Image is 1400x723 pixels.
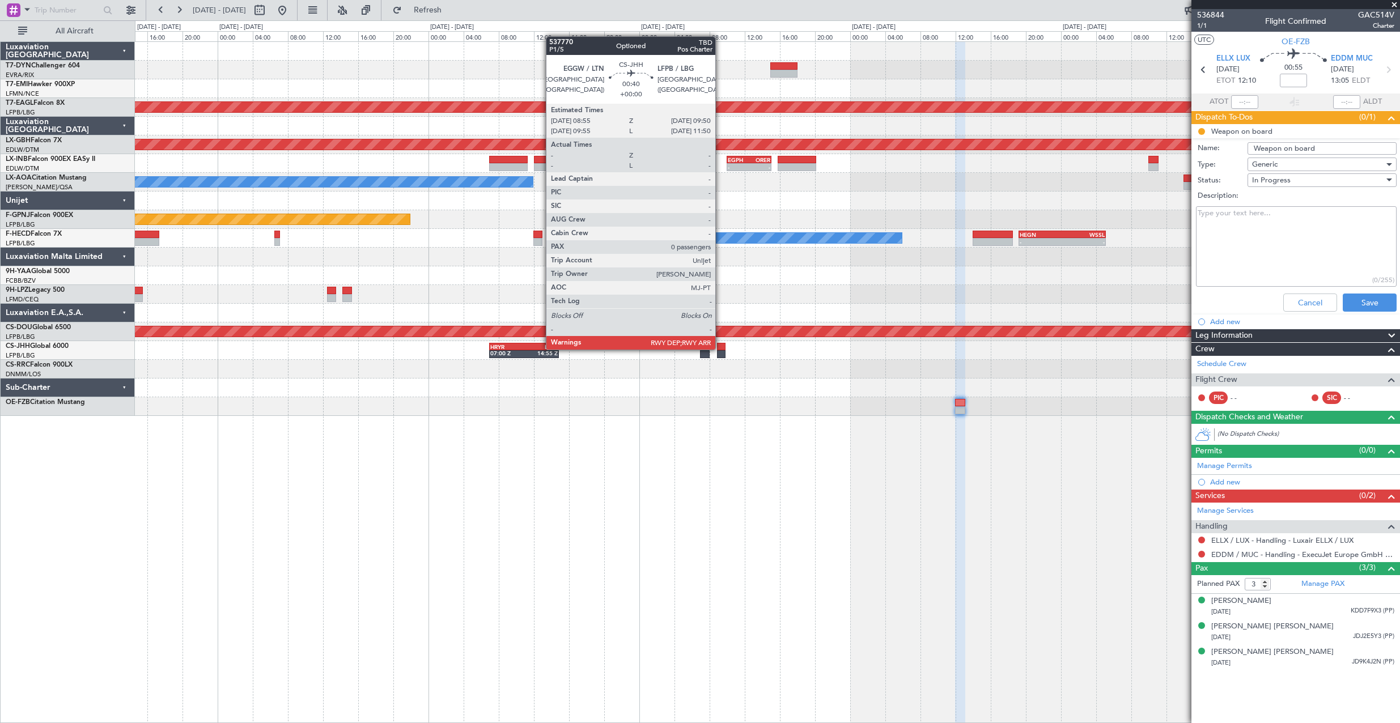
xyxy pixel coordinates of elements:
[147,31,183,41] div: 16:00
[1211,607,1231,616] span: [DATE]
[1359,562,1376,573] span: (3/3)
[6,351,35,360] a: LFPB/LBG
[358,31,393,41] div: 16:00
[430,23,474,32] div: [DATE] - [DATE]
[1331,75,1349,87] span: 13:05
[1216,64,1240,75] span: [DATE]
[639,31,674,41] div: 00:00
[1211,550,1394,559] a: EDDM / MUC - Handling - ExecuJet Europe GmbH EDDM / MUC
[6,343,30,350] span: CS-JHH
[728,164,749,171] div: -
[1211,658,1231,667] span: [DATE]
[6,62,80,69] a: T7-DYNChallenger 604
[6,399,30,406] span: OE-FZB
[6,268,31,275] span: 9H-YAA
[1195,445,1222,458] span: Permits
[219,23,263,32] div: [DATE] - [DATE]
[1198,159,1248,171] label: Type:
[6,183,73,192] a: [PERSON_NAME]/QSA
[1096,31,1131,41] div: 04:00
[6,212,73,219] a: F-GPNJFalcon 900EX
[850,31,885,41] div: 00:00
[641,23,685,32] div: [DATE] - [DATE]
[1359,444,1376,456] span: (0/0)
[490,343,524,350] div: HRYR
[6,220,35,229] a: LFPB/LBG
[218,31,253,41] div: 00:00
[1210,477,1394,487] div: Add new
[1216,75,1235,87] span: ETOT
[1198,175,1248,186] label: Status:
[710,31,745,41] div: 08:00
[6,81,75,88] a: T7-EMIHawker 900XP
[1166,31,1202,41] div: 12:00
[1211,621,1334,632] div: [PERSON_NAME] [PERSON_NAME]
[1062,239,1105,245] div: -
[6,81,28,88] span: T7-EMI
[1195,373,1237,386] span: Flight Crew
[991,31,1026,41] div: 16:00
[6,164,39,173] a: EDLW/DTM
[499,31,534,41] div: 08:00
[6,62,31,69] span: T7-DYN
[6,108,35,117] a: LFPB/LBG
[1211,633,1231,641] span: [DATE]
[6,343,69,350] a: CS-JHHGlobal 6000
[1195,343,1215,356] span: Crew
[956,31,991,41] div: 12:00
[1026,31,1061,41] div: 20:00
[6,212,30,219] span: F-GPNJ
[6,90,39,98] a: LFMN/NCE
[1197,579,1240,590] label: Planned PAX
[1198,143,1248,154] label: Name:
[1358,9,1394,21] span: GAC514V
[6,333,35,341] a: LFPB/LBG
[6,295,39,304] a: LFMD/CEQ
[1217,429,1400,441] div: (No Dispatch Checks)
[6,370,41,378] a: DNMM/LOS
[6,231,31,237] span: F-HECD
[1358,21,1394,31] span: Charter
[6,100,33,107] span: T7-EAGL
[6,137,62,144] a: LX-GBHFalcon 7X
[1372,275,1394,285] div: (0/255)
[1216,53,1250,65] span: ELLX LUX
[1195,562,1208,575] span: Pax
[1344,393,1369,403] div: - -
[6,361,30,368] span: CS-RRC
[1231,393,1256,403] div: - -
[1331,53,1373,65] span: EDDM MUC
[6,239,35,248] a: LFPB/LBG
[1197,9,1224,21] span: 536844
[1197,359,1246,370] a: Schedule Crew
[6,137,31,144] span: LX-GBH
[1284,62,1303,74] span: 00:55
[193,5,246,15] span: [DATE] - [DATE]
[1352,75,1370,87] span: ELDT
[1197,505,1254,517] a: Manage Services
[1301,579,1344,590] a: Manage PAX
[1195,411,1303,424] span: Dispatch Checks and Weather
[1238,75,1256,87] span: 12:10
[920,31,956,41] div: 08:00
[1209,392,1228,404] div: PIC
[1252,175,1291,185] span: In Progress
[6,156,95,163] a: LX-INBFalcon 900EX EASy II
[6,175,32,181] span: LX-AOA
[1195,520,1228,533] span: Handling
[12,22,123,40] button: All Aircraft
[6,399,85,406] a: OE-FZBCitation Mustang
[569,31,604,41] div: 16:00
[745,31,780,41] div: 12:00
[1063,23,1106,32] div: [DATE] - [DATE]
[6,361,73,368] a: CS-RRCFalcon 900LX
[490,350,524,356] div: 07:00 Z
[1351,606,1394,616] span: KDD7F9X3 (PP)
[1352,657,1394,667] span: JD9K4J2N (PP)
[393,31,429,41] div: 20:00
[6,146,39,154] a: EDLW/DTM
[728,156,749,163] div: EGPH
[604,31,639,41] div: 20:00
[749,164,770,171] div: -
[815,31,850,41] div: 20:00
